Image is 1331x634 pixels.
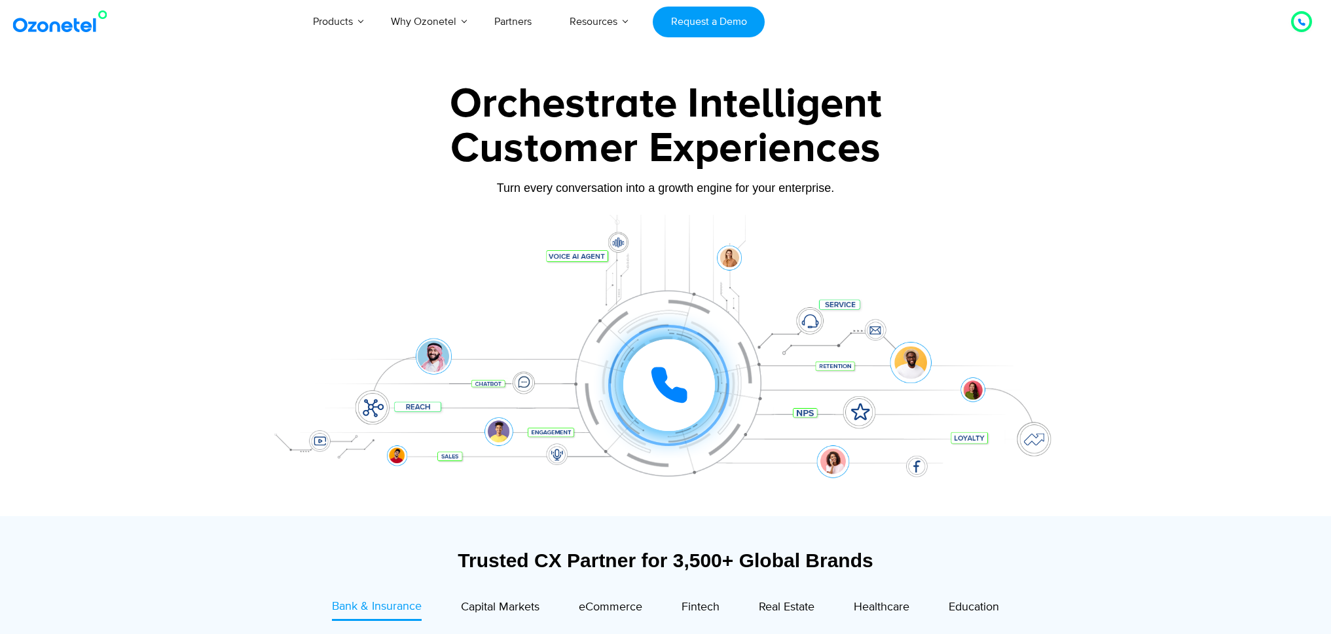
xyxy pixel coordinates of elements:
[759,600,814,614] span: Real Estate
[257,117,1075,180] div: Customer Experiences
[854,598,909,620] a: Healthcare
[263,549,1068,572] div: Trusted CX Partner for 3,500+ Global Brands
[461,600,539,614] span: Capital Markets
[257,181,1075,195] div: Turn every conversation into a growth engine for your enterprise.
[759,598,814,620] a: Real Estate
[579,600,642,614] span: eCommerce
[461,598,539,620] a: Capital Markets
[949,598,999,620] a: Education
[682,600,720,614] span: Fintech
[653,7,765,37] a: Request a Demo
[682,598,720,620] a: Fintech
[332,598,422,621] a: Bank & Insurance
[854,600,909,614] span: Healthcare
[332,599,422,614] span: Bank & Insurance
[257,83,1075,125] div: Orchestrate Intelligent
[579,598,642,620] a: eCommerce
[949,600,999,614] span: Education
